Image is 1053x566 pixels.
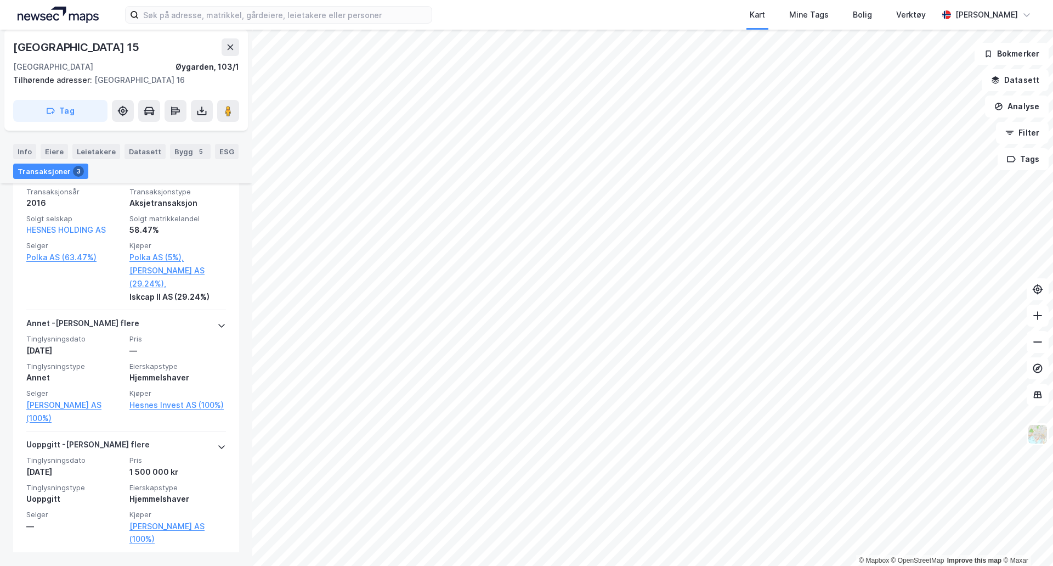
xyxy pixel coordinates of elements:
[73,166,84,177] div: 3
[26,187,123,197] span: Transaksjonsår
[998,148,1049,170] button: Tags
[129,456,226,465] span: Pris
[129,223,226,237] div: 58.47%
[26,510,123,519] span: Selger
[996,122,1049,144] button: Filter
[13,100,107,122] button: Tag
[13,38,141,56] div: [GEOGRAPHIC_DATA] 15
[13,74,230,87] div: [GEOGRAPHIC_DATA] 16
[175,60,239,74] div: Øygarden, 103/1
[129,264,226,290] a: [PERSON_NAME] AS (29.24%),
[170,144,211,159] div: Bygg
[129,399,226,412] a: Hesnes Invest AS (100%)
[26,399,123,425] a: [PERSON_NAME] AS (100%)
[859,557,889,564] a: Mapbox
[853,8,872,21] div: Bolig
[139,7,432,23] input: Søk på adresse, matrikkel, gårdeiere, leietakere eller personer
[982,69,1049,91] button: Datasett
[129,389,226,398] span: Kjøper
[26,197,123,210] div: 2016
[26,241,123,250] span: Selger
[129,334,226,344] span: Pris
[13,144,36,159] div: Info
[947,557,1001,564] a: Improve this map
[26,371,123,384] div: Annet
[129,197,226,210] div: Aksjetransaksjon
[998,513,1053,566] iframe: Chat Widget
[26,251,123,264] a: Polka AS (63.47%)
[13,164,88,179] div: Transaksjoner
[129,290,226,304] div: Iskcap II AS (29.24%)
[124,144,166,159] div: Datasett
[129,187,226,197] span: Transaksjonstype
[26,344,123,357] div: [DATE]
[750,8,765,21] div: Kart
[13,75,94,85] span: Tilhørende adresser:
[789,8,829,21] div: Mine Tags
[955,8,1018,21] div: [PERSON_NAME]
[129,520,226,546] a: [PERSON_NAME] AS (100%)
[26,492,123,506] div: Uoppgitt
[195,146,206,157] div: 5
[26,438,150,456] div: Uoppgitt - [PERSON_NAME] flere
[215,144,239,159] div: ESG
[129,483,226,492] span: Eierskapstype
[18,7,99,23] img: logo.a4113a55bc3d86da70a041830d287a7e.svg
[41,144,68,159] div: Eiere
[26,225,106,234] a: HESNES HOLDING AS
[985,96,1049,117] button: Analyse
[129,510,226,519] span: Kjøper
[129,362,226,371] span: Eierskapstype
[998,513,1053,566] div: Kontrollprogram for chat
[26,520,123,533] div: —
[26,362,123,371] span: Tinglysningstype
[26,317,139,334] div: Annet - [PERSON_NAME] flere
[129,466,226,479] div: 1 500 000 kr
[129,371,226,384] div: Hjemmelshaver
[26,466,123,479] div: [DATE]
[129,344,226,357] div: —
[26,389,123,398] span: Selger
[129,492,226,506] div: Hjemmelshaver
[26,456,123,465] span: Tinglysningsdato
[891,557,944,564] a: OpenStreetMap
[975,43,1049,65] button: Bokmerker
[26,214,123,223] span: Solgt selskap
[129,214,226,223] span: Solgt matrikkelandel
[26,334,123,344] span: Tinglysningsdato
[129,251,226,264] a: Polka AS (5%),
[13,60,93,74] div: [GEOGRAPHIC_DATA]
[26,483,123,492] span: Tinglysningstype
[129,241,226,250] span: Kjøper
[896,8,926,21] div: Verktøy
[72,144,120,159] div: Leietakere
[1027,424,1048,445] img: Z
